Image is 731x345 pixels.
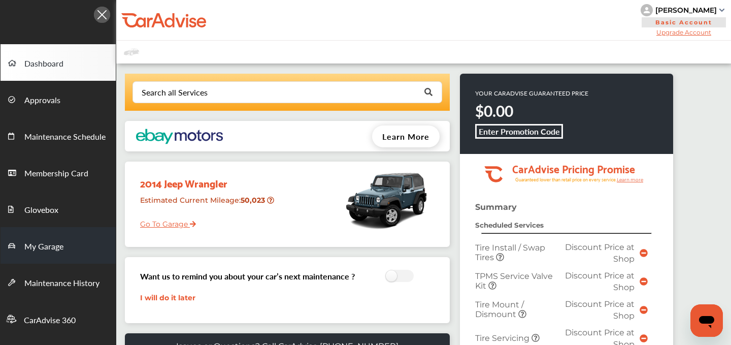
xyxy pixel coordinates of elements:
span: Learn More [382,131,429,142]
span: CarAdvise 360 [24,314,76,327]
span: Discount Price at Shop [565,242,635,264]
img: sCxJUJ+qAmfqhQGDUl18vwLg4ZYJ6CxN7XmbOMBAAAAAElFTkSuQmCC [719,9,724,12]
img: placeholder_car.fcab19be.svg [124,46,139,58]
img: knH8PDtVvWoAbQRylUukY18CTiRevjo20fAtgn5MLBQj4uumYvk2MzTtcAIzfGAtb1XOLVMAvhLuqoNAbL4reqehy0jehNKdM... [641,4,653,16]
iframe: Button to launch messaging window [690,304,723,337]
span: Maintenance Schedule [24,131,106,144]
span: Glovebox [24,204,58,217]
span: Tire Install / Swap Tires [475,243,545,262]
span: Basic Account [642,17,726,27]
div: [PERSON_NAME] [655,6,717,15]
span: Upgrade Account [641,28,727,36]
h3: Want us to remind you about your car’s next maintenance ? [140,270,355,282]
div: 2014 Jeep Wrangler [132,167,281,192]
strong: 50,023 [241,196,267,205]
a: I will do it later [140,293,195,302]
div: Search all Services [142,88,208,97]
a: My Garage [1,227,116,264]
a: Membership Card [1,154,116,191]
tspan: Learn more [617,177,644,182]
a: Glovebox [1,191,116,227]
p: YOUR CARADVISE GUARANTEED PRICE [475,89,588,98]
a: Approvals [1,81,116,117]
span: TPMS Service Valve Kit [475,271,553,291]
span: Discount Price at Shop [565,299,635,321]
b: Enter Promotion Code [479,126,560,137]
tspan: CarAdvise Pricing Promise [512,159,635,177]
span: Discount Price at Shop [565,271,635,292]
span: Dashboard [24,57,63,71]
span: Membership Card [24,167,88,180]
span: Maintenance History [24,277,99,290]
a: Dashboard [1,44,116,81]
div: Estimated Current Mileage : [132,192,281,217]
strong: $0.00 [475,100,513,121]
span: Tire Servicing [475,333,531,343]
span: My Garage [24,240,63,254]
a: Maintenance Schedule [1,117,116,154]
img: mobile_9036_st0640_046.jpg [343,167,429,233]
strong: Scheduled Services [475,221,544,229]
span: Tire Mount / Dismount [475,300,524,319]
strong: Summary [475,202,517,212]
span: Approvals [24,94,60,107]
img: Icon.5fd9dcc7.svg [94,7,110,23]
tspan: Guaranteed lower than retail price on every service. [515,176,617,183]
a: Go To Garage [132,212,196,231]
a: Maintenance History [1,264,116,300]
